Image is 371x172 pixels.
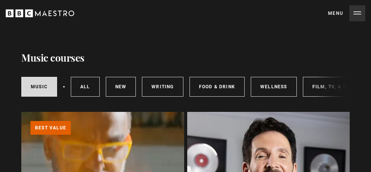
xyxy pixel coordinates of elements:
h1: Music courses [21,51,84,65]
button: Toggle navigation [328,5,365,21]
a: Wellness [251,77,297,97]
a: New [106,77,136,97]
svg: BBC Maestro [6,8,74,19]
a: Writing [142,77,183,97]
a: Food & Drink [189,77,245,97]
a: All [71,77,100,97]
a: Music [21,77,57,97]
p: Best value [30,121,71,135]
